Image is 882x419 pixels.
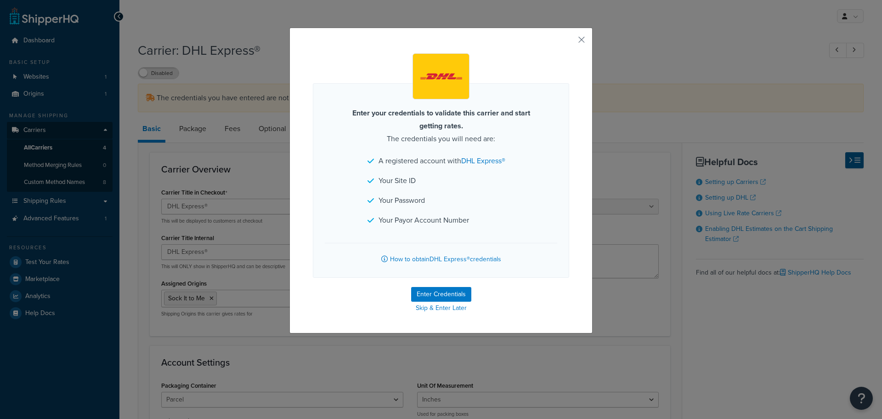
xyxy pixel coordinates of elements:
a: How to obtainDHL Express®credentials [325,243,557,266]
li: Your Site ID [367,174,514,187]
img: DHL Express® [415,55,468,98]
a: DHL Express® [461,155,505,166]
li: Your Payor Account Number [367,214,514,227]
p: The credentials you will need are: [340,107,542,145]
strong: Enter your credentials to validate this carrier and start getting rates. [352,108,530,131]
a: Skip & Enter Later [313,302,569,315]
li: Your Password [367,194,514,207]
button: Enter Credentials [411,287,471,302]
li: A registered account with [367,155,514,167]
